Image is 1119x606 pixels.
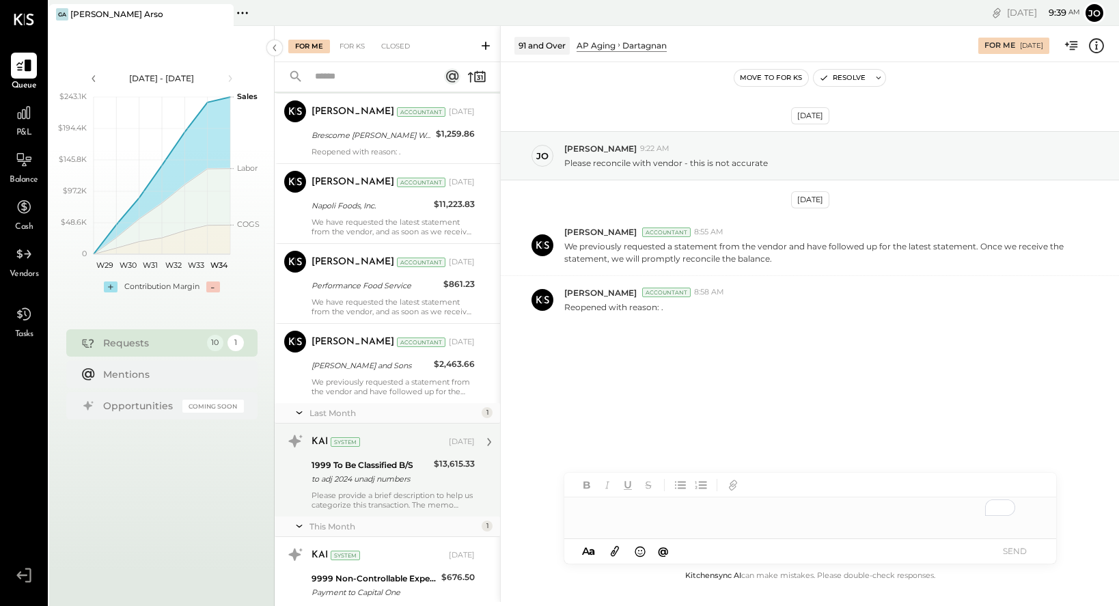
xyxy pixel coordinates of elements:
text: 0 [82,249,87,258]
text: W30 [119,260,136,270]
div: Mentions [103,368,237,381]
a: Vendors [1,241,47,281]
div: For Me [288,40,330,53]
text: $97.2K [63,186,87,195]
p: Please reconcile with vendor - this is not accurate [564,157,768,169]
text: W33 [188,260,204,270]
span: 9:22 AM [640,143,669,154]
span: Tasks [15,329,33,341]
span: P&L [16,127,32,139]
button: Italic [598,476,616,494]
div: [DATE] - [DATE] [104,72,220,84]
button: SEND [988,542,1042,560]
text: Sales [237,92,258,101]
div: + [104,281,118,292]
div: Accountant [642,228,691,237]
p: Reopened with reason: . [564,301,663,313]
div: Payment to Capital One [312,586,437,599]
button: Add URL [724,476,742,494]
div: System [331,551,360,560]
span: [PERSON_NAME] [564,287,637,299]
div: Accountant [397,107,445,117]
span: [PERSON_NAME] [564,226,637,238]
div: [DATE] [791,191,829,208]
div: 1 [482,521,493,532]
div: System [331,437,360,447]
div: Accountant [397,338,445,347]
text: Labor [237,163,258,173]
div: For Me [984,40,1015,51]
text: $194.4K [58,123,87,133]
div: [DATE] [791,107,829,124]
div: [DATE] [449,257,475,268]
div: [DATE] [449,337,475,348]
div: To enrich screen reader interactions, please activate Accessibility in Grammarly extension settings [564,497,1056,525]
text: $243.1K [59,92,87,101]
text: W32 [165,260,181,270]
a: Cash [1,194,47,234]
a: Queue [1,53,47,92]
div: KAI [312,435,328,449]
div: Reopened with reason: . [312,147,475,156]
div: [DATE] [449,437,475,447]
div: Accountant [397,258,445,267]
button: Unordered List [672,476,689,494]
div: Accountant [397,178,445,187]
text: W31 [143,260,158,270]
div: 9999 Non-Controllable Expenses:Other Income and Expenses:To Be Classified P&L [312,572,437,586]
div: [DATE] [449,107,475,118]
span: @ [658,545,669,557]
div: 1999 To Be Classified B/S [312,458,430,472]
div: copy link [990,5,1004,20]
div: [DATE] [449,177,475,188]
text: W29 [96,260,113,270]
div: Dartagnan [622,40,667,51]
div: We have requested the latest statement from the vendor, and as soon as we receive it, we will rec... [312,217,475,236]
span: Balance [10,174,38,187]
div: Coming Soon [182,400,244,413]
div: [PERSON_NAME] [312,335,394,349]
text: COGS [237,219,260,229]
div: Last Month [309,407,478,419]
div: Please provide a brief description to help us categorize this transaction. The memo might be help... [312,491,475,510]
button: Ordered List [692,476,710,494]
span: 8:55 AM [694,227,723,238]
button: Move to for ks [734,70,808,86]
div: $1,259.86 [436,127,475,141]
text: $48.6K [61,217,87,227]
div: $676.50 [441,570,475,584]
div: GA [56,8,68,20]
div: [PERSON_NAME] [312,256,394,269]
div: 1 [482,407,493,418]
div: to adj 2024 unadj numbers [312,472,430,486]
div: Requests [103,336,200,350]
div: 10 [207,335,223,351]
button: Resolve [814,70,871,86]
div: Brescome [PERSON_NAME] Worldwide Sterling [312,128,432,142]
div: 91 and Over [514,37,570,54]
div: We previously requested a statement from the vendor and have followed up for the latest statement... [312,377,475,396]
div: Napoli Foods, Inc. [312,199,430,212]
text: $145.8K [59,154,87,164]
div: jo [536,150,549,163]
div: Contribution Margin [124,281,199,292]
div: [PERSON_NAME] [312,105,394,119]
div: - [206,281,220,292]
button: jo [1083,2,1105,24]
span: Queue [12,80,37,92]
div: Opportunities [103,399,176,413]
div: $2,463.66 [434,357,475,371]
div: [DATE] [1020,41,1043,51]
a: Tasks [1,301,47,341]
div: Accountant [642,288,691,297]
a: Balance [1,147,47,187]
div: [DATE] [449,550,475,561]
div: [PERSON_NAME] [312,176,394,189]
a: P&L [1,100,47,139]
span: a [589,545,595,557]
button: Underline [619,476,637,494]
p: We previously requested a statement from the vendor and have followed up for the latest statement... [564,240,1081,264]
text: W34 [210,260,227,270]
span: 8:58 AM [694,287,724,298]
div: This Month [309,521,478,532]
